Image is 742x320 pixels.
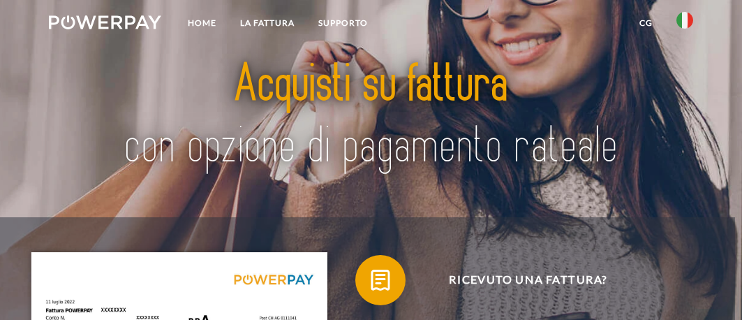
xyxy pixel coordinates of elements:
[228,10,306,36] a: LA FATTURA
[49,15,161,29] img: logo-powerpay-white.svg
[686,264,731,309] iframe: Schaltfläche zum Öffnen des Messaging-Fensters
[676,12,693,29] img: it
[306,10,380,36] a: Supporto
[355,255,682,305] button: Ricevuto una fattura?
[365,264,396,296] img: qb_bill.svg
[176,10,228,36] a: Home
[374,255,682,305] span: Ricevuto una fattura?
[114,32,628,200] img: title-powerpay_it.svg
[337,252,700,308] a: Ricevuto una fattura?
[628,10,665,36] a: CG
